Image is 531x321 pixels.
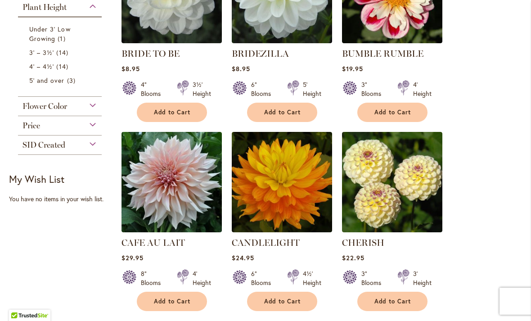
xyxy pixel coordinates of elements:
[58,34,67,43] span: 1
[141,80,166,98] div: 4" Blooms
[357,292,427,311] button: Add to Cart
[137,292,207,311] button: Add to Cart
[137,103,207,122] button: Add to Cart
[29,48,93,57] a: 3' – 3½' 14
[247,103,317,122] button: Add to Cart
[193,80,211,98] div: 3½' Height
[67,76,78,85] span: 3
[56,48,70,57] span: 14
[154,298,191,305] span: Add to Cart
[342,48,423,59] a: BUMBLE RUMBLE
[7,289,32,314] iframe: Launch Accessibility Center
[29,25,71,43] span: Under 3' Low Growing
[232,36,332,45] a: BRIDEZILLA
[342,237,384,248] a: CHERISH
[29,76,93,85] a: 5' and over 3
[121,64,140,73] span: $8.95
[121,132,222,232] img: Café Au Lait
[121,226,222,234] a: Café Au Lait
[22,101,67,111] span: Flower Color
[121,48,180,59] a: BRIDE TO BE
[22,140,65,150] span: SID Created
[374,298,411,305] span: Add to Cart
[232,64,250,73] span: $8.95
[264,298,301,305] span: Add to Cart
[193,269,211,287] div: 4' Height
[413,80,432,98] div: 4' Height
[303,269,321,287] div: 4½' Height
[9,172,64,185] strong: My Wish List
[303,80,321,98] div: 5' Height
[357,103,427,122] button: Add to Cart
[374,109,411,116] span: Add to Cart
[121,237,185,248] a: CAFE AU LAIT
[29,62,93,71] a: 4' – 4½' 14
[232,253,254,262] span: $24.95
[141,269,166,287] div: 8" Blooms
[9,194,116,203] div: You have no items in your wish list.
[264,109,301,116] span: Add to Cart
[251,269,276,287] div: 6" Blooms
[29,48,54,57] span: 3' – 3½'
[413,269,432,287] div: 3' Height
[232,48,289,59] a: BRIDEZILLA
[22,2,67,12] span: Plant Height
[342,132,442,232] img: CHERISH
[342,64,363,73] span: $19.95
[232,237,300,248] a: CANDLELIGHT
[247,292,317,311] button: Add to Cart
[232,132,332,232] img: CANDLELIGHT
[154,109,191,116] span: Add to Cart
[251,80,276,98] div: 6" Blooms
[29,76,65,85] span: 5' and over
[121,253,144,262] span: $29.95
[29,24,93,43] a: Under 3' Low Growing 1
[232,226,332,234] a: CANDLELIGHT
[342,36,442,45] a: BUMBLE RUMBLE
[56,62,70,71] span: 14
[342,253,364,262] span: $22.95
[29,62,54,71] span: 4' – 4½'
[361,269,387,287] div: 3" Blooms
[361,80,387,98] div: 3" Blooms
[121,36,222,45] a: BRIDE TO BE
[22,121,40,131] span: Price
[342,226,442,234] a: CHERISH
